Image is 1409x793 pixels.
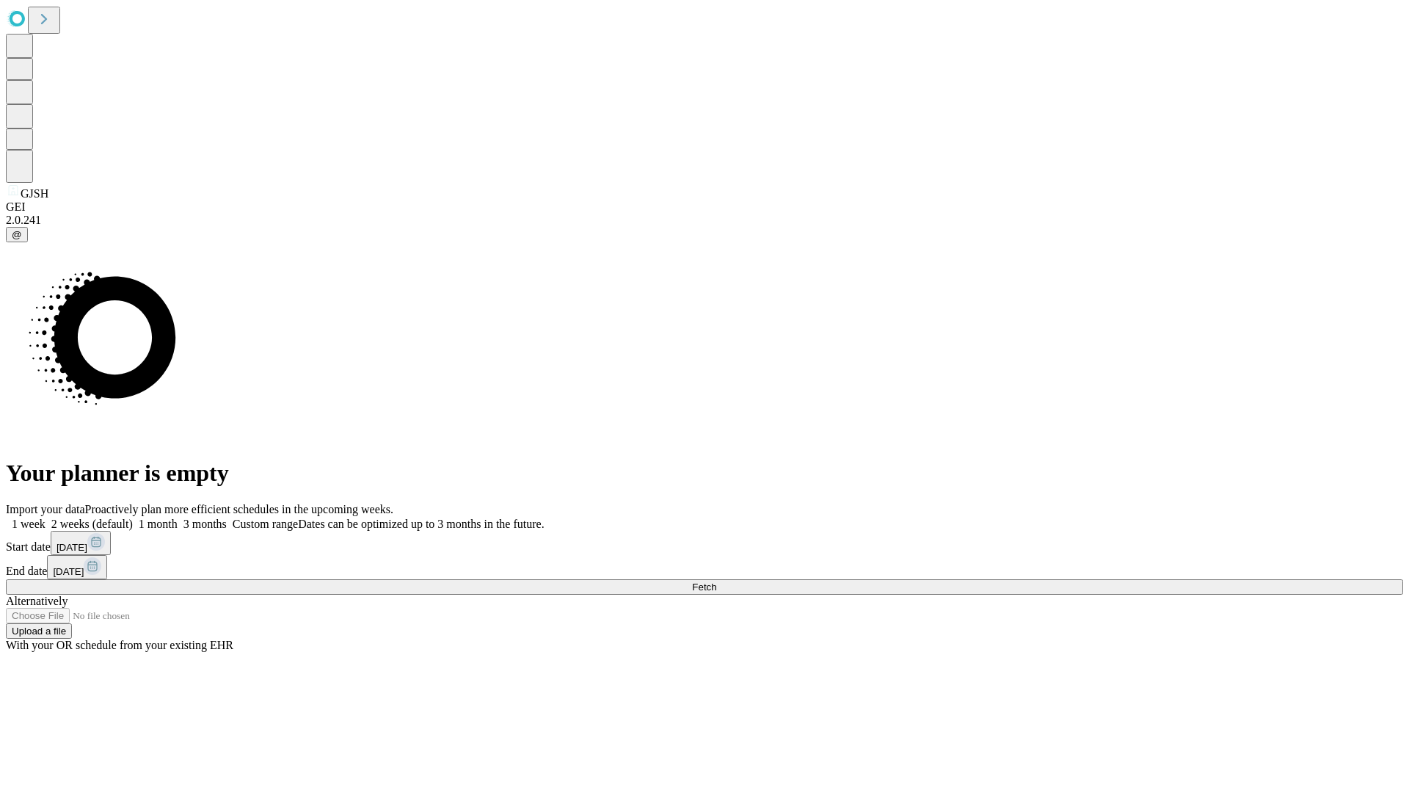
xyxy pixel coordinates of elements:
span: Fetch [692,582,716,593]
span: 3 months [183,518,227,530]
span: Custom range [233,518,298,530]
span: Import your data [6,503,85,515]
span: @ [12,229,22,240]
button: [DATE] [47,555,107,579]
span: GJSH [21,187,48,200]
div: Start date [6,531,1403,555]
span: Alternatively [6,595,68,607]
div: 2.0.241 [6,214,1403,227]
span: 1 month [139,518,178,530]
button: [DATE] [51,531,111,555]
span: 2 weeks (default) [51,518,133,530]
span: With your OR schedule from your existing EHR [6,639,233,651]
button: Upload a file [6,623,72,639]
span: [DATE] [57,542,87,553]
div: End date [6,555,1403,579]
span: Dates can be optimized up to 3 months in the future. [298,518,544,530]
div: GEI [6,200,1403,214]
button: Fetch [6,579,1403,595]
span: 1 week [12,518,45,530]
h1: Your planner is empty [6,460,1403,487]
button: @ [6,227,28,242]
span: Proactively plan more efficient schedules in the upcoming weeks. [85,503,393,515]
span: [DATE] [53,566,84,577]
